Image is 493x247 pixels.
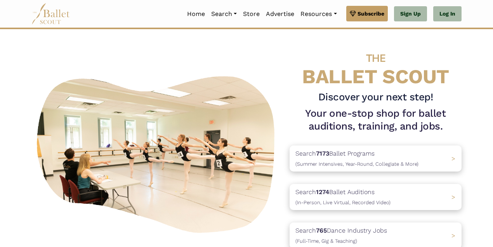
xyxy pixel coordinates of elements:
h1: Your one-stop shop for ballet auditions, training, and jobs. [290,107,462,133]
b: 7173 [316,150,329,157]
a: Search [208,6,240,22]
a: Store [240,6,263,22]
h4: BALLET SCOUT [290,45,462,88]
a: Home [184,6,208,22]
h3: Discover your next step! [290,91,462,104]
a: Advertise [263,6,297,22]
a: Sign Up [394,6,427,22]
b: 765 [316,227,327,234]
span: (In-Person, Live Virtual, Recorded Video) [295,200,391,205]
p: Search Dance Industry Jobs [295,226,387,245]
a: Log In [433,6,462,22]
span: (Full-Time, Gig & Teaching) [295,238,357,244]
b: 1274 [316,188,329,196]
p: Search Ballet Auditions [295,187,391,207]
img: gem.svg [350,9,356,18]
span: (Summer Intensives, Year-Round, Collegiate & More) [295,161,418,167]
span: Subscribe [358,9,384,18]
span: > [451,232,455,239]
p: Search Ballet Programs [295,149,418,168]
a: Resources [297,6,340,22]
span: THE [366,52,385,65]
span: > [451,155,455,162]
a: Search1274Ballet Auditions(In-Person, Live Virtual, Recorded Video) > [290,184,462,210]
img: A group of ballerinas talking to each other in a ballet studio [31,69,283,237]
a: Search7173Ballet Programs(Summer Intensives, Year-Round, Collegiate & More)> [290,145,462,172]
span: > [451,193,455,201]
a: Subscribe [346,6,388,21]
